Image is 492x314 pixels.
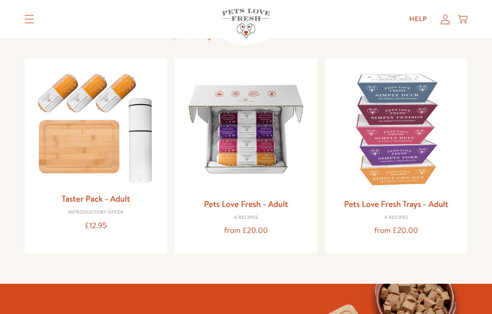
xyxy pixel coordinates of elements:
[61,193,130,205] a: Taster Pack - Adult
[32,66,160,188] img: Taster Pack - Adult
[183,224,310,237] div: from £20.00
[204,198,288,210] a: Pets Love Fresh - Adult
[183,66,310,193] img: Pets Love Fresh - Adult
[183,215,310,221] div: 4 Recipes
[32,210,160,216] div: Introductory Offer
[332,215,460,221] div: 4 Recipes
[32,219,160,232] div: £12.95
[332,224,460,237] div: from £20.00
[222,9,270,38] img: Pets Love Fresh
[402,10,435,29] a: Help
[332,66,460,193] img: Pets Love Fresh Trays - Adult
[344,198,448,210] a: Pets Love Fresh Trays - Adult
[17,7,42,31] summary: Translation missing: en.sections.header.menu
